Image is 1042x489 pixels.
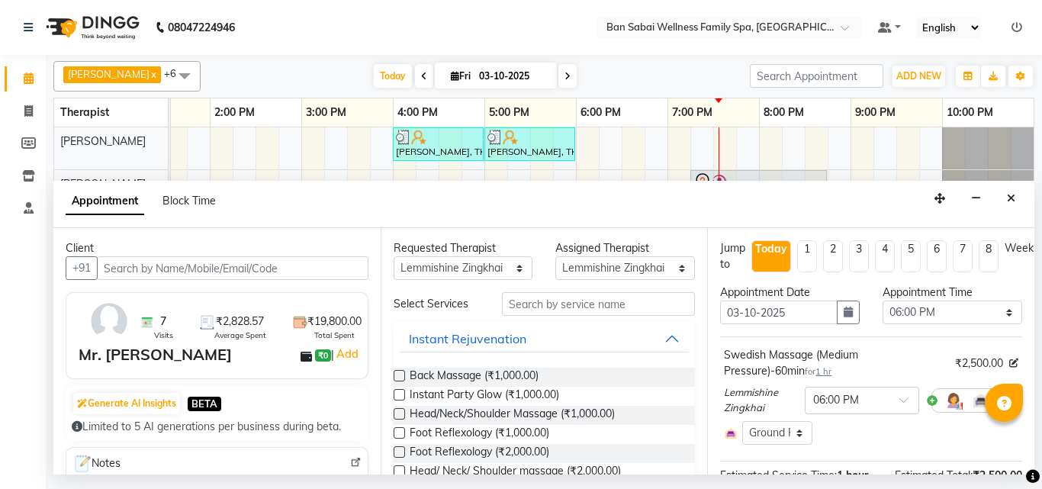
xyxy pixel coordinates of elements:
button: +91 [66,256,98,280]
span: ₹0 [315,349,331,362]
img: Interior.png [724,426,738,440]
div: Assigned Therapist [555,240,695,256]
button: Generate AI Insights [73,393,180,414]
span: 1 hour [837,468,868,482]
a: 7:00 PM [668,101,716,124]
span: ₹2,500.00 [973,468,1022,482]
span: [PERSON_NAME] [60,177,146,191]
div: Mr. [PERSON_NAME] [79,343,232,366]
span: Estimated Service Time: [720,468,837,482]
a: x [150,68,156,80]
a: 10:00 PM [943,101,997,124]
li: 2 [823,240,843,272]
input: Search by Name/Mobile/Email/Code [97,256,368,280]
span: +6 [164,67,188,79]
span: 1 hr [815,366,831,377]
span: Fri [447,70,474,82]
a: 9:00 PM [851,101,899,124]
span: ₹2,500.00 [955,355,1003,372]
span: Visits [154,330,173,341]
i: Edit price [1009,359,1018,368]
input: 2025-10-03 [474,65,551,88]
button: ADD NEW [892,66,945,87]
a: 8:00 PM [760,101,808,124]
div: Today [755,241,787,257]
span: Estimated Total: [895,468,973,482]
span: Appointment [66,188,144,215]
div: Appointment Date [720,285,860,301]
img: logo [39,6,143,49]
span: | [331,345,361,363]
span: Foot Reflexology (₹1,000.00) [410,425,549,444]
span: ADD NEW [896,70,941,82]
span: Today [374,64,412,88]
div: [PERSON_NAME], TK05, 05:00 PM-06:00 PM, Aroma Oil massage (Light Pressure)/2500 [486,130,574,159]
a: 6:00 PM [577,101,625,124]
div: Limited to 5 AI generations per business during beta. [72,419,362,435]
img: avatar [87,299,131,343]
span: ₹2,828.57 [216,314,264,330]
li: 3 [849,240,869,272]
span: Block Time [162,194,216,208]
input: Search Appointment [750,64,883,88]
span: Head/ Neck/ Shoulder massage (₹2,000.00) [410,463,621,482]
div: Requested Therapist [394,240,533,256]
span: [PERSON_NAME] [60,134,146,148]
img: Interior.png [972,391,990,410]
div: Swedish Massage (Medium Pressure)-60min [724,347,949,379]
span: Foot Reflexology (₹2,000.00) [410,444,549,463]
div: Weeks [1005,240,1039,256]
li: 8 [979,240,999,272]
span: Instant Party Glow (₹1,000.00) [410,387,559,406]
span: Back Massage (₹1,000.00) [410,368,539,387]
div: Instant Rejuvenation [409,330,526,348]
span: [PERSON_NAME] [68,68,150,80]
li: 4 [875,240,895,272]
span: ₹19,800.00 [307,314,362,330]
li: 6 [927,240,947,272]
span: Head/Neck/Shoulder Massage (₹1,000.00) [410,406,615,425]
span: Notes [72,454,121,474]
a: 4:00 PM [394,101,442,124]
div: Select Services [382,296,490,312]
a: 5:00 PM [485,101,533,124]
img: Hairdresser.png [944,391,963,410]
span: 7 [160,314,166,330]
div: Jump to [720,240,745,272]
span: Average Spent [214,330,266,341]
li: 1 [797,240,817,272]
button: Instant Rejuvenation [400,325,690,352]
li: 5 [901,240,921,272]
div: Appointment Time [883,285,1022,301]
span: Lemmishine Zingkhai [724,385,799,415]
li: 7 [953,240,973,272]
div: [PERSON_NAME], TK05, 04:00 PM-05:00 PM, Thai/Dry/Sports Massage(Strong Pressure-60min) [394,130,482,159]
b: 08047224946 [168,6,235,49]
small: for [805,366,831,377]
span: BETA [188,397,221,411]
button: Close [1000,187,1022,211]
span: Total Spent [314,330,355,341]
a: 2:00 PM [211,101,259,124]
span: Therapist [60,105,109,119]
a: 3:00 PM [302,101,350,124]
div: [PERSON_NAME], TK14, 07:15 PM-08:45 PM, Deep Tissue Massage (Strong Pressure)-3500 [692,172,825,204]
input: Search by service name [502,292,696,316]
div: Client [66,240,368,256]
input: yyyy-mm-dd [720,301,838,324]
a: Add [334,345,361,363]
